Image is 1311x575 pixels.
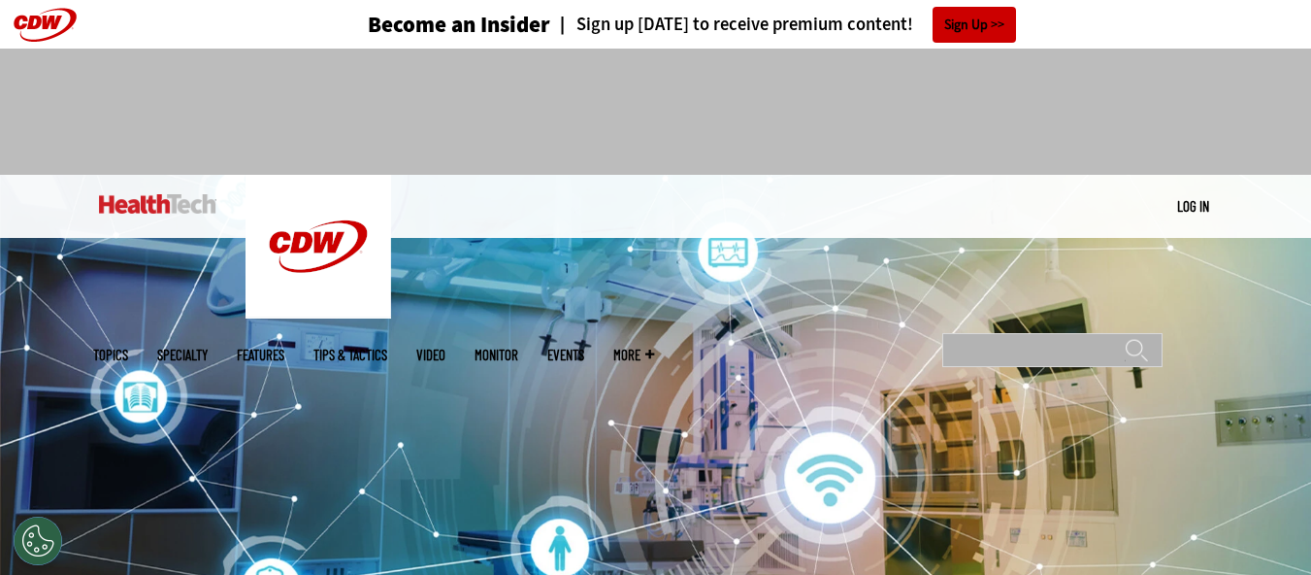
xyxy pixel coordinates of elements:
[93,348,128,362] span: Topics
[14,517,62,565] div: Cookies Settings
[416,348,445,362] a: Video
[475,348,518,362] a: MonITor
[1177,196,1209,217] div: User menu
[246,175,391,319] img: Home
[99,194,216,214] img: Home
[933,7,1016,43] a: Sign Up
[157,348,208,362] span: Specialty
[613,348,654,362] span: More
[14,517,62,565] button: Open Preferences
[237,348,284,362] a: Features
[313,348,387,362] a: Tips & Tactics
[303,68,1009,155] iframe: advertisement
[368,14,550,36] h3: Become an Insider
[1177,197,1209,215] a: Log in
[295,14,550,36] a: Become an Insider
[547,348,584,362] a: Events
[246,303,391,323] a: CDW
[550,16,913,34] a: Sign up [DATE] to receive premium content!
